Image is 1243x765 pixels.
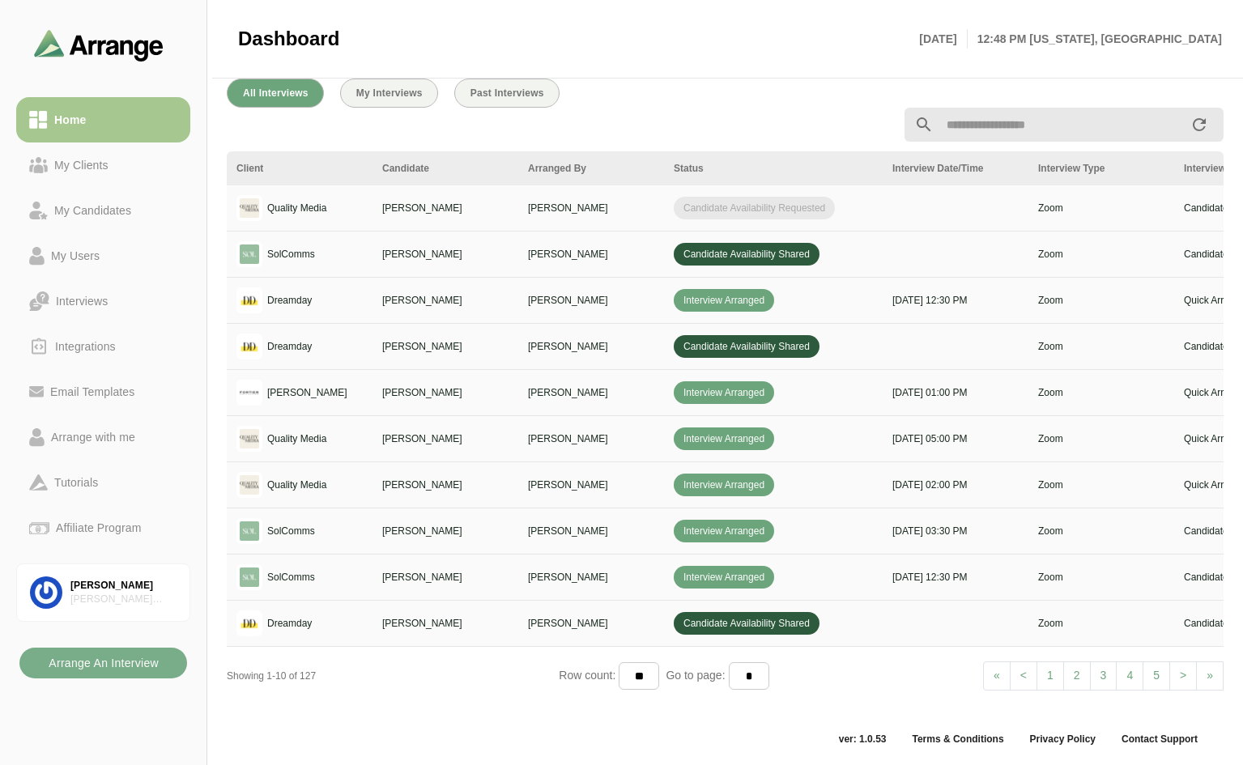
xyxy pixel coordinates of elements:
[1207,669,1213,682] span: »
[48,648,159,678] b: Arrange An Interview
[659,669,728,682] span: Go to page:
[674,566,774,589] span: Interview Arranged
[674,289,774,312] span: Interview Arranged
[382,293,509,308] p: [PERSON_NAME]
[236,287,262,313] img: logo
[340,79,438,108] button: My Interviews
[1038,616,1164,631] p: Zoom
[892,478,1019,492] p: [DATE] 02:00 PM
[1038,524,1164,538] p: Zoom
[1169,661,1197,691] a: Next
[528,385,654,400] p: [PERSON_NAME]
[674,161,873,176] div: Status
[236,161,363,176] div: Client
[528,524,654,538] p: [PERSON_NAME]
[1038,161,1164,176] div: Interview Type
[528,293,654,308] p: [PERSON_NAME]
[236,426,262,452] img: logo
[267,339,312,354] p: Dreamday
[1038,293,1164,308] p: Zoom
[34,29,164,61] img: arrangeai-name-small-logo.4d2b8aee.svg
[528,570,654,584] p: [PERSON_NAME]
[45,427,142,447] div: Arrange with me
[267,478,326,492] p: Quality Media
[528,161,654,176] div: Arranged By
[674,520,774,542] span: Interview Arranged
[16,505,190,550] a: Affiliate Program
[48,201,138,220] div: My Candidates
[236,610,262,636] img: logo
[267,616,312,631] p: Dreamday
[16,188,190,233] a: My Candidates
[674,474,774,496] span: Interview Arranged
[528,431,654,446] p: [PERSON_NAME]
[382,247,509,261] p: [PERSON_NAME]
[267,247,315,261] p: SolComms
[49,337,122,356] div: Integrations
[16,233,190,278] a: My Users
[382,616,509,631] p: [PERSON_NAME]
[1038,385,1164,400] p: Zoom
[382,161,509,176] div: Candidate
[16,324,190,369] a: Integrations
[528,478,654,492] p: [PERSON_NAME]
[470,87,544,99] span: Past Interviews
[892,161,1019,176] div: Interview Date/Time
[892,524,1019,538] p: [DATE] 03:30 PM
[1017,733,1109,746] a: Privacy Policy
[16,369,190,414] a: Email Templates
[892,293,1019,308] p: [DATE] 12:30 PM
[899,733,1016,746] a: Terms & Conditions
[382,524,509,538] p: [PERSON_NAME]
[236,564,262,590] img: logo
[1109,733,1211,746] a: Contact Support
[968,29,1222,49] p: 12:48 PM [US_STATE], [GEOGRAPHIC_DATA]
[267,385,347,400] p: [PERSON_NAME]
[16,414,190,460] a: Arrange with me
[559,669,619,682] span: Row count:
[45,246,106,266] div: My Users
[892,570,1019,584] p: [DATE] 12:30 PM
[528,247,654,261] p: [PERSON_NAME]
[70,593,177,606] div: [PERSON_NAME] Associates
[267,524,315,538] p: SolComms
[48,110,92,130] div: Home
[238,27,339,51] span: Dashboard
[19,648,187,678] button: Arrange An Interview
[267,431,326,446] p: Quality Media
[454,79,560,108] button: Past Interviews
[1038,570,1164,584] p: Zoom
[674,197,835,219] span: Candidate Availability Requested
[382,431,509,446] p: [PERSON_NAME]
[1116,661,1143,691] a: 4
[1038,478,1164,492] p: Zoom
[236,334,262,359] img: logo
[267,570,315,584] p: SolComms
[49,291,114,311] div: Interviews
[674,381,774,404] span: Interview Arranged
[826,733,900,746] span: ver: 1.0.53
[236,195,262,221] img: logo
[236,380,262,406] img: logo
[16,278,190,324] a: Interviews
[49,518,147,538] div: Affiliate Program
[1143,661,1170,691] a: 5
[892,431,1019,446] p: [DATE] 05:00 PM
[16,460,190,505] a: Tutorials
[382,201,509,215] p: [PERSON_NAME]
[1180,669,1186,682] span: >
[674,427,774,450] span: Interview Arranged
[1196,661,1224,691] a: Next
[382,478,509,492] p: [PERSON_NAME]
[674,335,819,358] span: Candidate Availability Shared
[528,616,654,631] p: [PERSON_NAME]
[919,29,967,49] p: [DATE]
[70,579,177,593] div: [PERSON_NAME]
[44,382,141,402] div: Email Templates
[382,570,509,584] p: [PERSON_NAME]
[1038,247,1164,261] p: Zoom
[236,241,262,267] img: logo
[236,472,262,498] img: logo
[528,339,654,354] p: [PERSON_NAME]
[16,97,190,142] a: Home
